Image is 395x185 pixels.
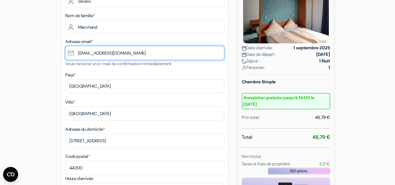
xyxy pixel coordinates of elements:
[242,134,253,141] span: Total:
[242,66,246,70] img: user_icon.svg
[65,12,95,19] label: Nom de famille
[328,64,330,71] strong: 1
[65,175,93,182] label: Heure d'arrivée
[3,167,18,182] button: Ouvrir le widget CMP
[294,45,330,51] strong: 1 septembre 2025
[242,114,260,121] div: Prix total :
[315,114,330,121] div: 45,79 €
[242,46,246,51] img: calendar.svg
[65,61,171,66] small: Vous recevrez un e-mail de confirmation immédiatement
[242,64,265,71] span: Personne :
[290,168,308,174] span: 100 points
[65,126,105,133] label: Adresse du domicile
[316,51,330,58] strong: [DATE]
[65,72,76,78] label: Pays
[242,93,330,109] small: Annulation gratuite jusqu’à 14:00 le [DATE]
[313,134,330,140] strong: 45,79 €
[65,38,93,45] label: Adresse email
[319,58,330,64] strong: 1 Nuit
[242,58,260,64] span: Séjour :
[242,51,276,58] span: Date de départ :
[242,153,261,159] small: Non inclus
[242,79,276,85] b: Chambre Simple
[242,52,246,57] img: calendar.svg
[65,99,75,105] label: Ville
[242,161,290,167] small: Taxes et frais de propriété:
[242,45,274,51] span: Date d'arrivée :
[242,59,246,64] img: moon.svg
[65,46,224,60] input: Entrer adresse e-mail
[65,153,90,160] label: Code postal
[65,20,224,34] input: Entrer le nom de famille
[319,161,330,167] small: 3,21 €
